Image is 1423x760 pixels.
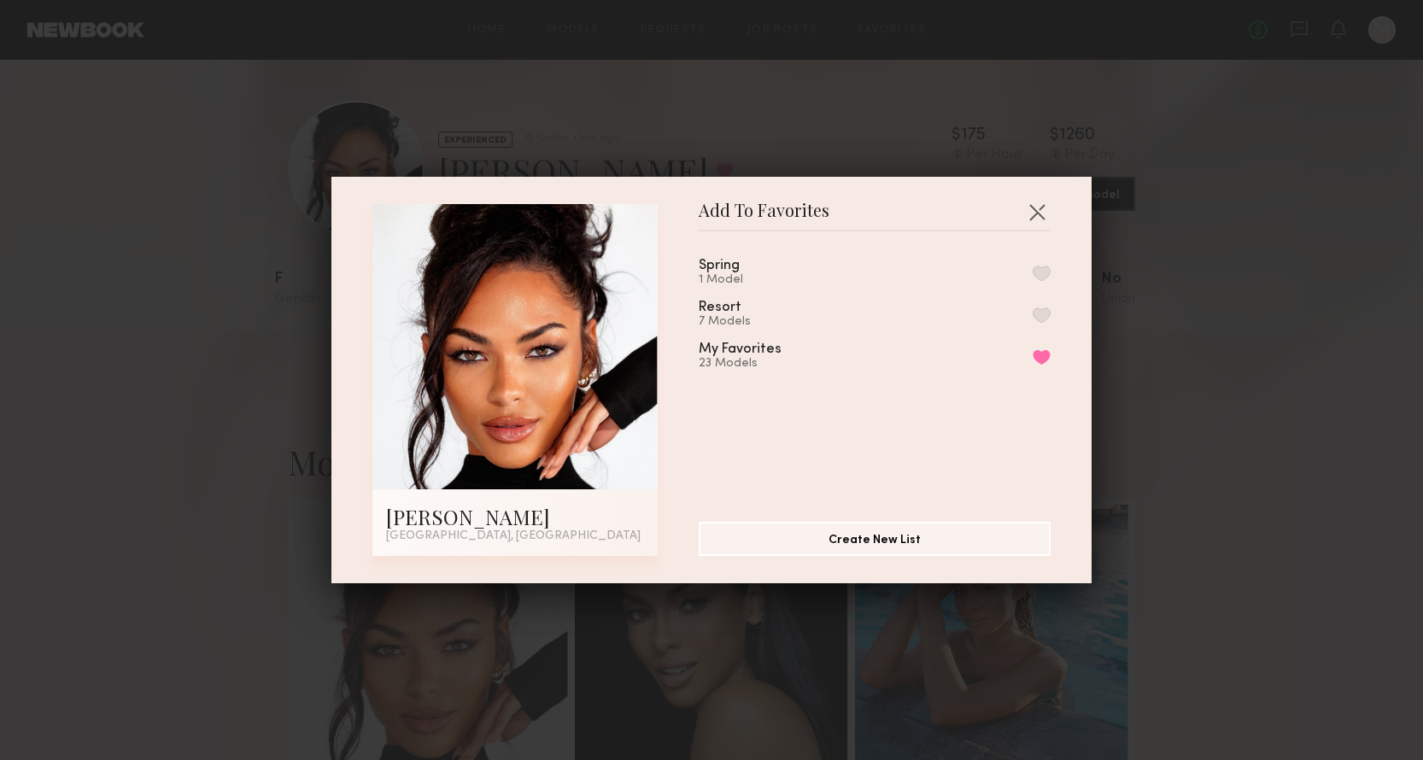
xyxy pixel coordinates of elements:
div: 1 Model [699,273,781,287]
div: 23 Models [699,357,823,371]
button: Create New List [699,522,1051,556]
div: My Favorites [699,342,782,357]
div: 7 Models [699,315,782,329]
button: Close [1023,198,1051,225]
div: Resort [699,301,741,315]
div: [PERSON_NAME] [386,503,644,530]
span: Add To Favorites [699,204,829,230]
div: [GEOGRAPHIC_DATA], [GEOGRAPHIC_DATA] [386,530,644,542]
div: Spring [699,259,740,273]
